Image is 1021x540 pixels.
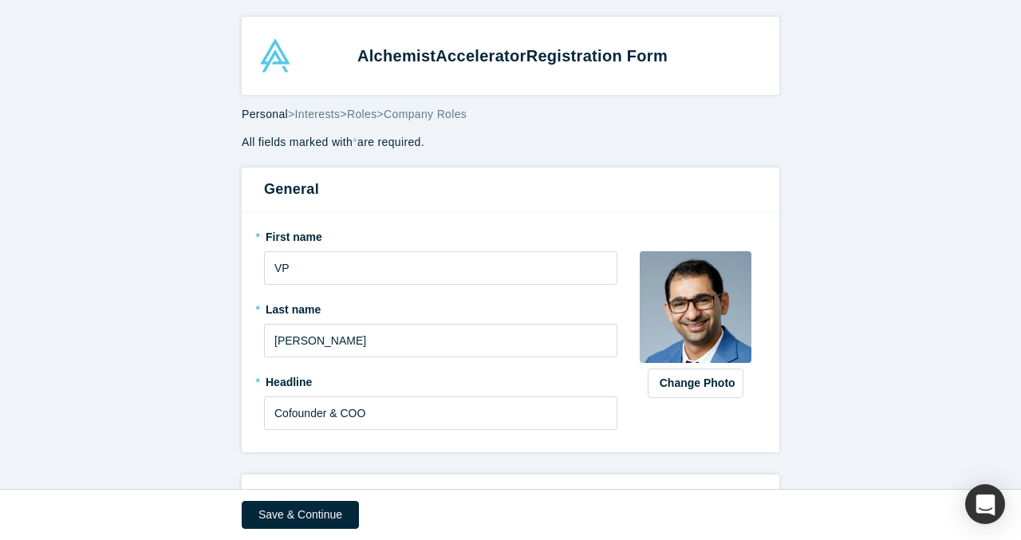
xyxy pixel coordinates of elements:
p: All fields marked with are required. [242,134,779,151]
label: First name [264,223,617,246]
img: Alchemist Accelerator Logo [258,39,292,73]
h3: General [264,179,757,200]
h3: Contact [264,486,757,507]
input: Partner, CEO [264,396,617,430]
img: Profile user default [640,251,751,363]
label: Headline [264,369,617,391]
span: Interests [295,108,341,120]
button: Change Photo [648,369,743,398]
strong: Alchemist Registration Form [357,47,668,65]
span: Roles [347,108,377,120]
span: Personal [242,108,288,120]
div: > > > [242,106,779,123]
label: Last name [264,296,617,318]
span: Company Roles [384,108,467,120]
button: Save & Continue [242,501,359,529]
span: Accelerator [436,47,526,65]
